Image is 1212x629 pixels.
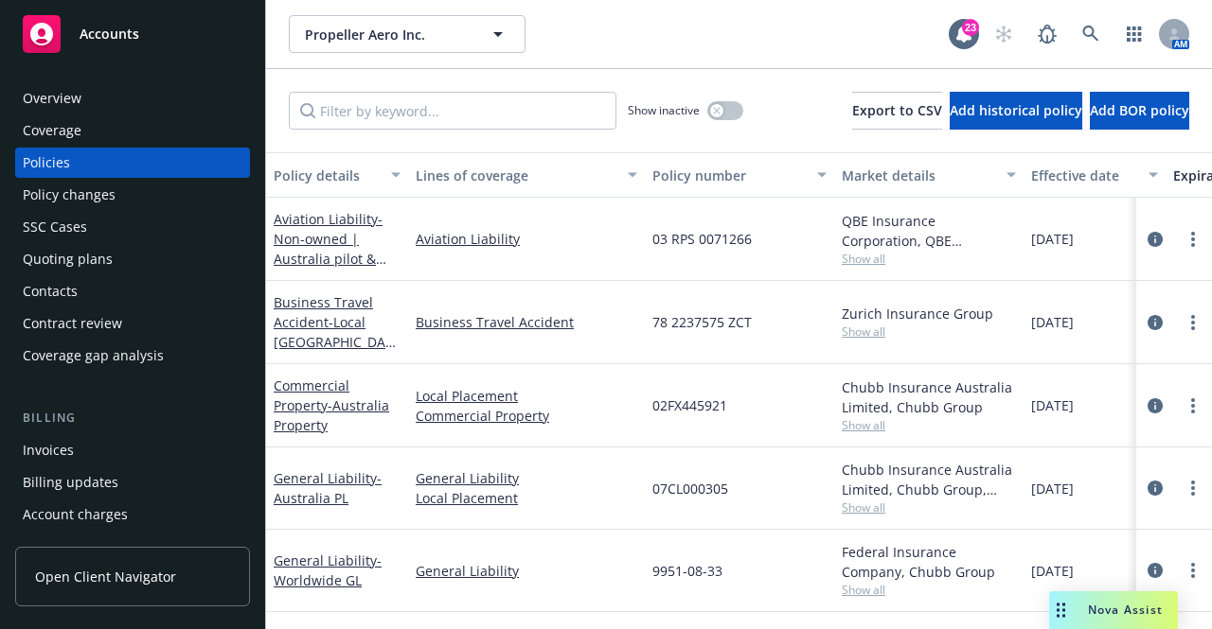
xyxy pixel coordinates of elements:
a: General Liability [274,551,382,589]
div: Invoices [23,435,74,465]
a: circleInformation [1144,477,1167,499]
div: Policy details [274,166,380,185]
span: 07CL000305 [652,479,728,498]
button: Policy details [266,152,408,198]
a: SSC Cases [15,212,250,242]
div: Lines of coverage [416,166,616,185]
button: Market details [834,152,1024,198]
a: General Liability [274,469,382,507]
span: Show all [842,323,1016,340]
a: General Liability [416,561,637,581]
a: Commercial Property [274,376,389,434]
div: Policy changes [23,180,116,210]
div: Billing [15,409,250,428]
span: Nova Assist [1088,602,1163,618]
div: 23 [962,19,979,36]
div: Drag to move [1049,591,1073,629]
span: 9951-08-33 [652,561,722,581]
a: Switch app [1115,15,1153,53]
span: Accounts [80,26,139,42]
span: 02FX445921 [652,395,727,415]
span: Export to CSV [852,101,942,119]
span: [DATE] [1031,561,1074,581]
a: Business Travel Accident [416,312,637,332]
a: Invoices [15,435,250,465]
a: more [1182,311,1204,334]
input: Filter by keyword... [289,92,616,130]
a: Accounts [15,8,250,61]
span: [DATE] [1031,395,1074,415]
span: [DATE] [1031,229,1074,249]
div: SSC Cases [23,212,87,242]
span: [DATE] [1031,479,1074,498]
div: Account charges [23,499,128,530]
a: Aviation Liability [416,229,637,249]
a: more [1182,477,1204,499]
span: Show all [842,499,1016,515]
span: Propeller Aero Inc. [305,25,469,44]
span: 03 RPS 0071266 [652,229,752,249]
a: Coverage [15,115,250,146]
a: Local Placement [416,488,637,508]
span: Show all [842,417,1016,433]
a: Commercial Property [416,406,637,426]
div: Federal Insurance Company, Chubb Group [842,542,1016,582]
span: Add historical policy [950,101,1082,119]
div: Policies [23,148,70,178]
button: Effective date [1024,152,1166,198]
a: more [1182,228,1204,251]
span: - Australia Property [274,396,389,434]
a: Aviation Liability [274,210,383,288]
a: more [1182,559,1204,582]
a: Start snowing [985,15,1023,53]
div: Market details [842,166,995,185]
a: Policy changes [15,180,250,210]
a: Search [1072,15,1110,53]
a: circleInformation [1144,559,1167,582]
a: Contacts [15,276,250,306]
a: Quoting plans [15,244,250,274]
span: Show inactive [628,102,700,118]
div: QBE Insurance Corporation, QBE Insurance Group [842,211,1016,251]
div: Effective date [1031,166,1137,185]
span: Show all [842,251,1016,267]
span: Show all [842,582,1016,598]
a: circleInformation [1144,228,1167,251]
span: 78 2237575 ZCT [652,312,752,332]
div: Quoting plans [23,244,113,274]
button: Propeller Aero Inc. [289,15,526,53]
div: Billing updates [23,467,118,498]
a: Local Placement [416,386,637,406]
span: Open Client Navigator [35,567,176,586]
span: - Local [GEOGRAPHIC_DATA] [274,313,396,371]
div: Coverage gap analysis [23,341,164,371]
button: Add historical policy [950,92,1082,130]
span: Add BOR policy [1090,101,1189,119]
div: Chubb Insurance Australia Limited, Chubb Group [842,377,1016,417]
span: [DATE] [1031,312,1074,332]
a: Overview [15,83,250,114]
div: Contacts [23,276,78,306]
button: Lines of coverage [408,152,645,198]
a: Policies [15,148,250,178]
a: more [1182,394,1204,417]
a: Business Travel Accident [274,293,393,371]
div: Policy number [652,166,806,185]
button: Policy number [645,152,834,198]
div: Overview [23,83,81,114]
a: circleInformation [1144,394,1167,417]
div: Coverage [23,115,81,146]
a: General Liability [416,468,637,488]
button: Add BOR policy [1090,92,1189,130]
a: Contract review [15,308,250,339]
a: circleInformation [1144,311,1167,334]
div: Chubb Insurance Australia Limited, Chubb Group, Chubb Group (International) [842,460,1016,499]
button: Nova Assist [1049,591,1178,629]
a: Coverage gap analysis [15,341,250,371]
a: Billing updates [15,467,250,498]
div: Contract review [23,308,122,339]
a: Report a Bug [1028,15,1066,53]
button: Export to CSV [852,92,942,130]
div: Zurich Insurance Group [842,304,1016,323]
a: Account charges [15,499,250,530]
